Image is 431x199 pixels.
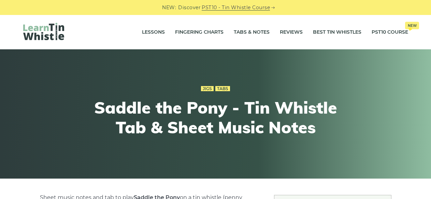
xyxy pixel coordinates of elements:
a: Tabs & Notes [234,24,270,41]
a: Fingering Charts [175,24,224,41]
a: Jigs [201,86,214,92]
img: LearnTinWhistle.com [23,23,64,40]
span: New [405,22,419,29]
a: Reviews [280,24,303,41]
a: PST10 CourseNew [372,24,408,41]
a: Tabs [215,86,230,92]
a: Best Tin Whistles [313,24,361,41]
a: Lessons [142,24,165,41]
h1: Saddle the Pony - Tin Whistle Tab & Sheet Music Notes [90,98,341,137]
